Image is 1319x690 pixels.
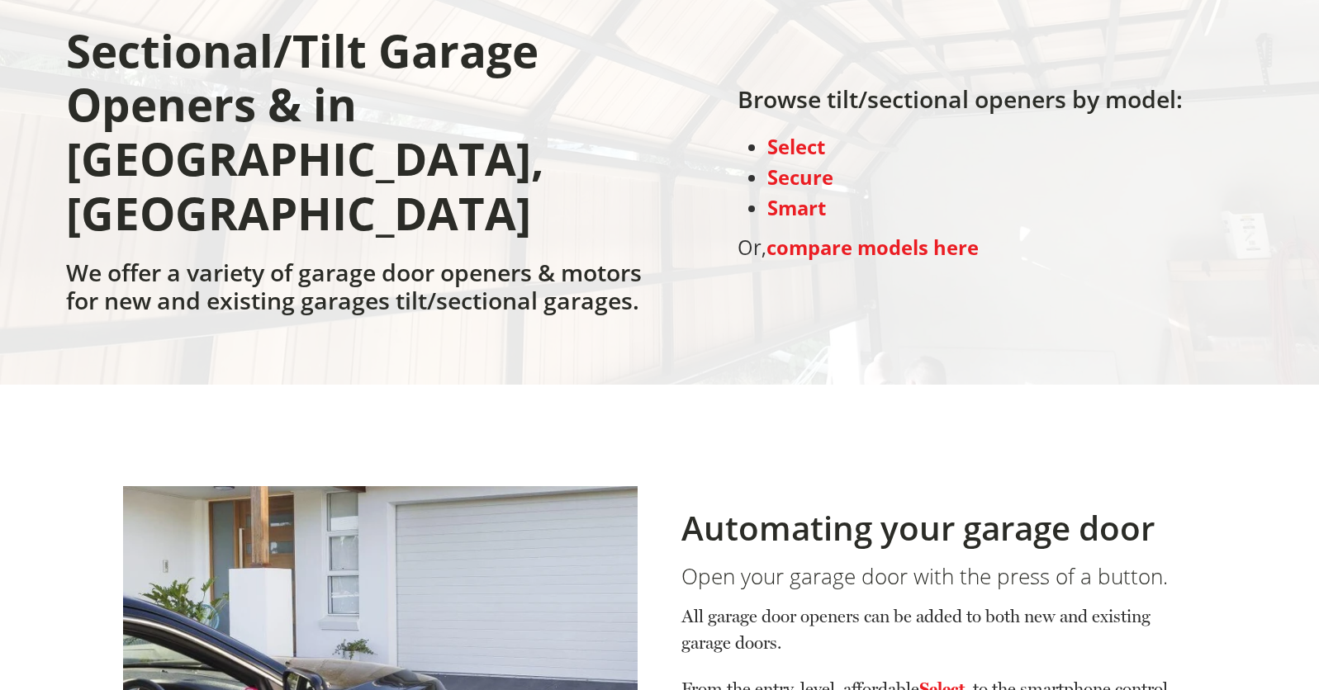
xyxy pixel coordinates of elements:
[738,233,1183,263] p: Or,
[66,24,652,258] h1: Sectional/Tilt Garage Openers & in [GEOGRAPHIC_DATA], [GEOGRAPHIC_DATA]
[738,85,1183,123] h2: Browse tilt/sectional openers by model:
[767,195,826,221] a: Smart
[767,164,833,191] a: Secure
[766,234,979,261] a: compare models here
[681,603,1196,676] p: All garage door openers can be added to both new and existing garage doors.
[767,134,825,160] a: Select
[66,258,652,324] h2: We offer a variety of garage door openers & motors for new and existing garages tilt/sectional ga...
[681,564,1196,589] h3: Open your garage door with the press of a button.
[681,508,1196,548] h2: Automating your garage door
